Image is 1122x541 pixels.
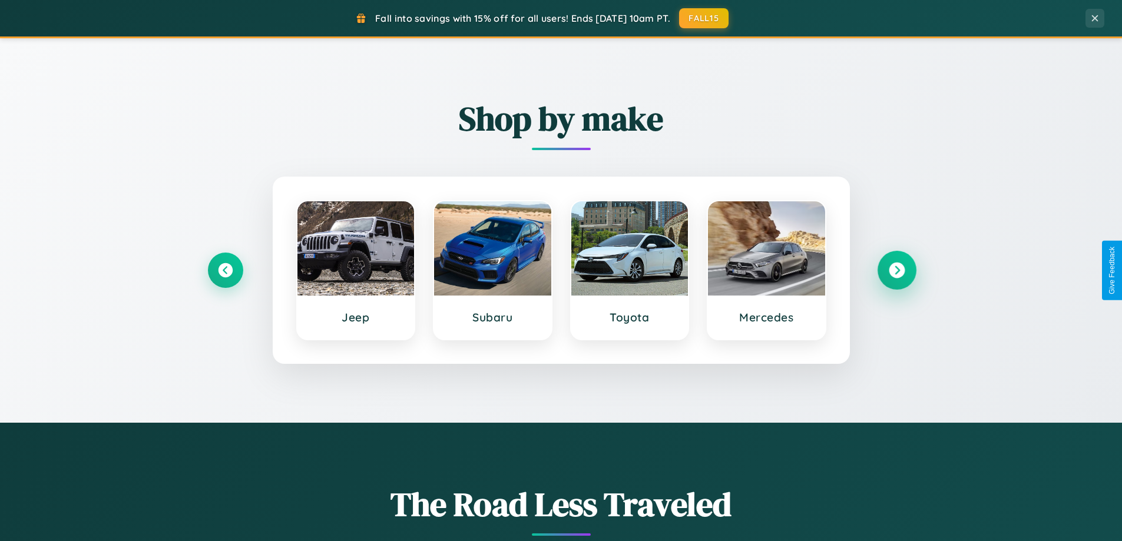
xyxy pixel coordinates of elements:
[679,8,729,28] button: FALL15
[208,96,915,141] h2: Shop by make
[1108,247,1116,294] div: Give Feedback
[720,310,813,324] h3: Mercedes
[375,12,670,24] span: Fall into savings with 15% off for all users! Ends [DATE] 10am PT.
[309,310,403,324] h3: Jeep
[208,482,915,527] h1: The Road Less Traveled
[446,310,540,324] h3: Subaru
[583,310,677,324] h3: Toyota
